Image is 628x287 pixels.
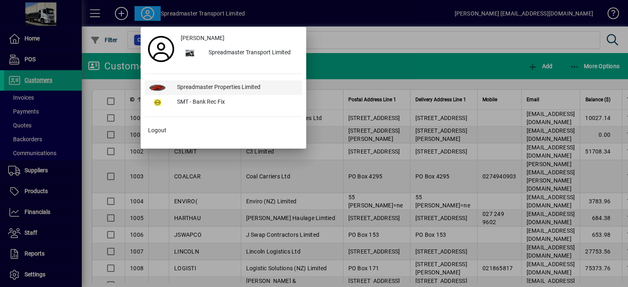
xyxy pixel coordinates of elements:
[145,123,302,138] button: Logout
[181,34,224,42] span: [PERSON_NAME]
[170,80,302,95] div: Spreadmaster Properties Limited
[170,95,302,110] div: SMT - Bank Rec Fix
[145,80,302,95] button: Spreadmaster Properties Limited
[177,46,302,60] button: Spreadmaster Transport Limited
[202,46,302,60] div: Spreadmaster Transport Limited
[145,42,177,56] a: Profile
[148,126,166,135] span: Logout
[145,95,302,110] button: SMT - Bank Rec Fix
[177,31,302,46] a: [PERSON_NAME]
